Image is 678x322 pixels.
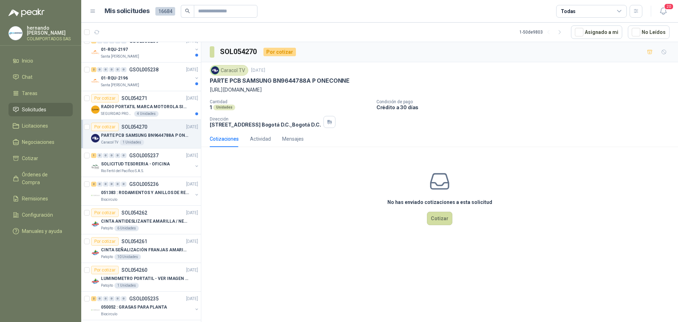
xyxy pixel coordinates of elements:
span: Tareas [22,89,37,97]
h3: No has enviado cotizaciones a esta solicitud [387,198,492,206]
div: Unidades [213,105,235,110]
p: 1 [210,104,212,110]
a: Remisiones [8,192,73,205]
span: Negociaciones [22,138,54,146]
div: 1 Unidades [114,283,139,288]
div: 2 [91,67,96,72]
p: SOL054271 [121,96,147,101]
p: LUMINOMETRO PORTATIL - VER IMAGEN ADJUNTA [101,275,189,282]
p: SOL054260 [121,268,147,273]
button: Asignado a mi [571,25,622,39]
a: 2 0 0 0 0 0 GSOL005238[DATE] Company Logo01-RQU-2196Santa [PERSON_NAME] [91,65,200,88]
p: hernando [PERSON_NAME] [27,25,73,35]
div: 0 [103,67,108,72]
p: Crédito a 30 días [376,104,675,110]
span: Manuales y ayuda [22,227,62,235]
p: Biocirculo [101,311,117,317]
button: Cotizar [427,212,452,225]
span: Licitaciones [22,122,48,130]
div: 0 [115,153,120,158]
div: 2 [91,182,96,187]
p: SOLICITUD TESORERIA - OFICINA [101,161,170,168]
div: Por cotizar [91,94,119,103]
p: GSOL005238 [129,67,159,72]
span: search [185,8,190,13]
span: Configuración [22,211,53,219]
div: 0 [115,67,120,72]
h1: Mis solicitudes [105,6,150,16]
div: 0 [97,67,102,72]
span: Órdenes de Compra [22,171,66,186]
div: Todas [561,7,576,15]
p: RADIO PORTATIL MARCA MOTOROLA SIN PANTALLA CON GPS, INCLUYE: ANTENA, BATERIA, CLIP Y CARGADOR [101,104,189,110]
div: 0 [109,296,114,301]
p: [DATE] [251,67,265,74]
div: Actividad [250,135,271,143]
a: 1 0 0 0 0 0 GSOL005237[DATE] Company LogoSOLICITUD TESORERIA - OFICINARio Fertil del Pacífico S.A.S. [91,151,200,174]
p: [DATE] [186,66,198,73]
div: Caracol TV [210,65,248,76]
p: [DATE] [186,95,198,102]
a: Por cotizarSOL054270[DATE] Company LogoPARTE PCB SAMSUNG BN9644788A P ONECONNECaracol TV1 Unidades [81,120,201,148]
div: 0 [97,296,102,301]
div: 0 [115,182,120,187]
div: 0 [109,153,114,158]
div: 0 [103,296,108,301]
div: 0 [103,153,108,158]
a: 2 0 0 0 0 0 GSOL005236[DATE] Company Logo051383 : RODAMIENTOS Y ANILLOS DE RETENCION RUEDASBiocir... [91,180,200,203]
span: Chat [22,73,32,81]
p: 050052 : GRASAS PARA PLANTA [101,304,167,311]
a: Manuales y ayuda [8,224,73,238]
p: GSOL005236 [129,182,159,187]
a: Cotizar [8,152,73,165]
p: GSOL005237 [129,153,159,158]
p: Condición de pago [376,99,675,104]
p: [DATE] [186,267,198,274]
p: 051383 : RODAMIENTOS Y ANILLOS DE RETENCION RUEDAS [101,189,189,196]
div: 1 - 50 de 9803 [519,27,565,38]
p: SOL054262 [121,210,147,215]
a: Por cotizarSOL054271[DATE] Company LogoRADIO PORTATIL MARCA MOTOROLA SIN PANTALLA CON GPS, INCLUY... [81,91,201,120]
p: [DATE] [186,181,198,188]
p: PARTE PCB SAMSUNG BN9644788A P ONECONNE [101,132,189,139]
div: 6 Unidades [114,226,139,231]
p: Patojito [101,254,113,260]
a: Órdenes de Compra [8,168,73,189]
p: GSOL005239 [129,39,159,43]
div: Por cotizar [263,48,296,56]
div: 1 [91,153,96,158]
img: Company Logo [9,27,22,40]
p: [DATE] [186,210,198,216]
div: 0 [115,296,120,301]
a: Negociaciones [8,135,73,149]
a: 2 0 0 0 0 0 GSOL005235[DATE] Company Logo050052 : GRASAS PARA PLANTABiocirculo [91,294,200,317]
span: Inicio [22,57,33,65]
img: Company Logo [91,220,100,228]
a: Solicitudes [8,103,73,116]
button: 20 [657,5,670,18]
div: Por cotizar [91,237,119,246]
span: 16684 [155,7,175,16]
img: Company Logo [91,191,100,200]
p: Patojito [101,226,113,231]
p: [URL][DOMAIN_NAME] [210,86,670,94]
img: Company Logo [91,277,100,286]
img: Company Logo [91,134,100,142]
div: 1 Unidades [120,140,144,145]
p: Santa [PERSON_NAME] [101,54,139,59]
p: GSOL005235 [129,296,159,301]
p: Santa [PERSON_NAME] [101,82,139,88]
button: No Leídos [628,25,670,39]
p: 01-RQU-2197 [101,46,128,53]
p: SOL054261 [121,239,147,244]
p: PARTE PCB SAMSUNG BN9644788A P ONECONNE [210,77,350,84]
img: Company Logo [91,248,100,257]
div: Por cotizar [91,123,119,131]
div: 0 [97,153,102,158]
img: Logo peakr [8,8,44,17]
p: Rio Fertil del Pacífico S.A.S. [101,168,144,174]
div: 4 Unidades [134,111,159,117]
div: Por cotizar [91,266,119,274]
div: 0 [121,67,126,72]
div: Por cotizar [91,209,119,217]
